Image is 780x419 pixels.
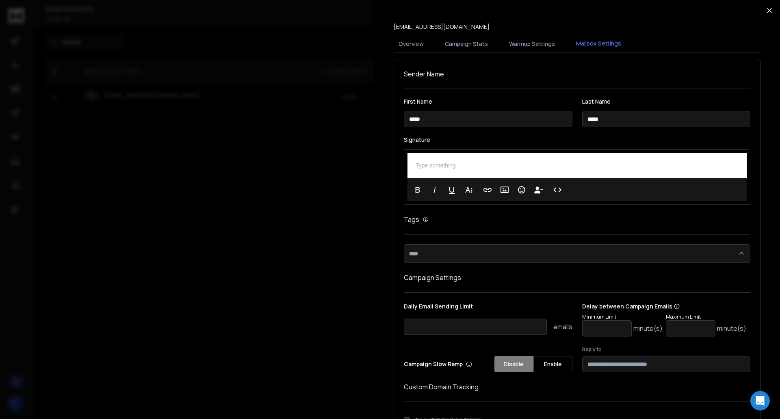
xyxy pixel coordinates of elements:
[550,182,565,198] button: Code View
[666,314,746,320] p: Maximum Limit
[440,35,493,53] button: Campaign Stats
[404,360,472,368] p: Campaign Slow Ramp
[533,356,572,372] button: Enable
[404,215,419,224] h1: Tags
[514,182,529,198] button: Emoticons
[504,35,560,53] button: Warmup Settings
[571,35,626,53] button: Mailbox Settings
[480,182,495,198] button: Insert Link (Ctrl+K)
[404,99,572,104] label: First Name
[410,182,425,198] button: Bold (Ctrl+B)
[404,302,572,314] p: Daily Email Sending Limit
[394,35,429,53] button: Overview
[394,23,490,31] p: [EMAIL_ADDRESS][DOMAIN_NAME]
[497,182,512,198] button: Insert Image (Ctrl+P)
[427,182,442,198] button: Italic (Ctrl+I)
[404,382,750,392] h1: Custom Domain Tracking
[750,391,770,410] div: Open Intercom Messenger
[633,323,663,333] p: minute(s)
[582,314,663,320] p: Minimum Limit
[717,323,746,333] p: minute(s)
[582,99,751,104] label: Last Name
[494,356,533,372] button: Disable
[461,182,477,198] button: More Text
[531,182,546,198] button: Insert Unsubscribe Link
[582,302,746,310] p: Delay between Campaign Emails
[582,346,751,353] label: Reply to
[404,137,750,143] label: Signature
[553,322,572,332] p: emails
[444,182,459,198] button: Underline (Ctrl+U)
[404,273,750,282] h1: Campaign Settings
[404,69,750,79] h1: Sender Name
